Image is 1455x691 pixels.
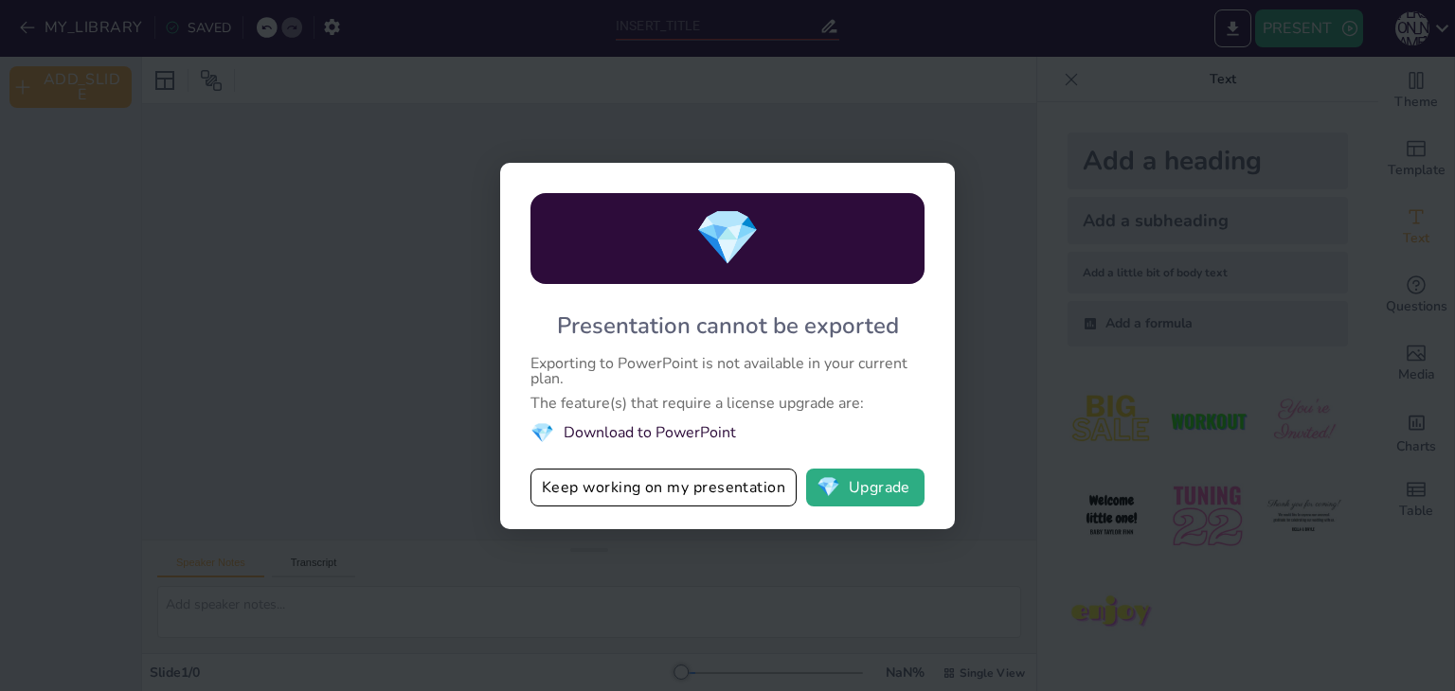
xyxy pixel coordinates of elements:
[530,356,925,386] div: Exporting to PowerPoint is not available in your current plan.
[817,478,840,497] span: diamond
[530,420,925,446] li: Download to PowerPoint
[530,420,554,446] span: diamond
[530,469,797,506] button: Keep working on my presentation
[694,202,761,275] span: diamond
[530,396,925,411] div: The feature(s) that require a license upgrade are:
[806,469,925,506] button: diamondUpgrade
[557,310,899,341] div: Presentation cannot be exported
